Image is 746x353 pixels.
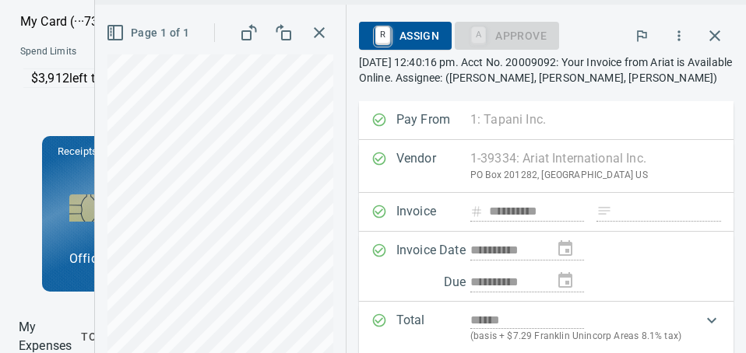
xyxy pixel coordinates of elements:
[696,17,734,54] span: Close invoice
[58,144,299,159] p: Receipts to:
[371,23,439,49] span: Assign
[31,69,336,88] p: $3,912 left this month
[470,329,693,344] p: (basis + $7.29 Franklin Unincorp Areas 8.1% tax)
[69,250,287,268] p: Office
[359,54,734,86] p: [DATE] 12:40:16 pm. Acct No. 20009092: Your Invoice from Ariat is Available Online. Assignee: ([P...
[109,23,189,43] span: Page 1 of 1
[20,44,205,60] span: Spend Limits
[662,19,696,53] button: More
[625,19,659,53] button: Flag
[455,28,559,41] div: GL Account required
[396,311,470,344] p: Total
[359,22,452,50] button: RAssign
[20,12,137,31] p: My Card (···7301)
[81,327,141,347] span: To Submit
[375,26,390,44] a: R
[103,19,195,47] button: Page 1 of 1
[8,88,336,103] p: Online and foreign allowed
